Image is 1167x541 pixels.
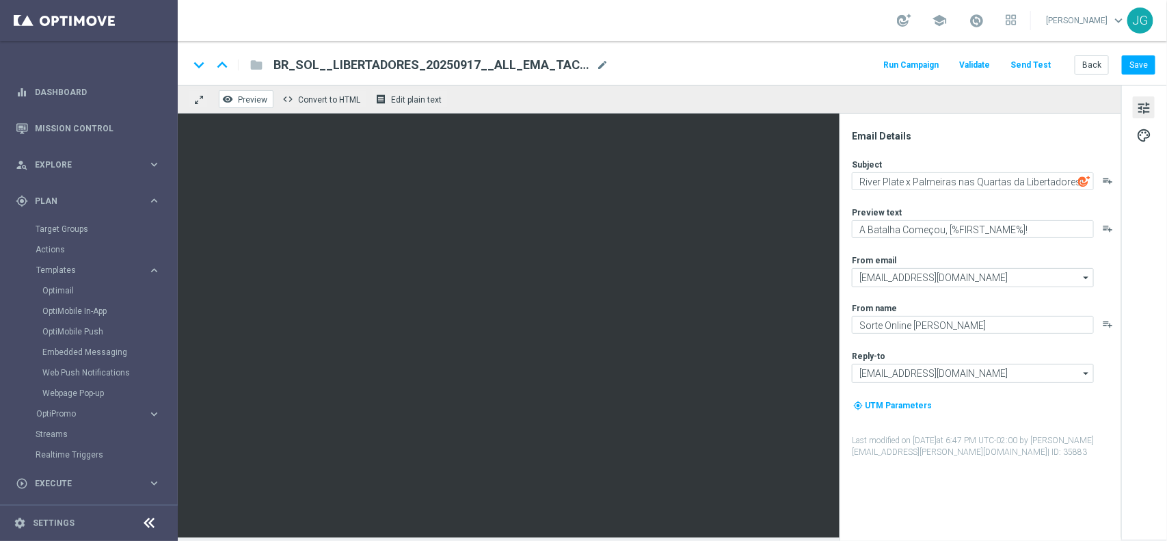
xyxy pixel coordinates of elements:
span: Explore [35,161,148,169]
div: Dashboard [16,74,161,110]
i: keyboard_arrow_right [148,408,161,421]
span: tune [1136,99,1151,117]
div: Execute [16,477,148,490]
span: | ID: 35883 [1047,447,1087,457]
button: Back [1075,55,1109,75]
i: person_search [16,159,28,171]
span: mode_edit [596,59,608,71]
div: OptiPromo [36,404,176,424]
div: Mission Control [16,110,161,146]
i: gps_fixed [16,195,28,207]
i: keyboard_arrow_right [148,158,161,171]
button: receipt Edit plain text [372,90,448,108]
label: Last modified on [DATE] at 6:47 PM UTC-02:00 by [PERSON_NAME][EMAIL_ADDRESS][PERSON_NAME][DOMAIN_... [852,435,1120,458]
i: arrow_drop_down [1079,269,1093,287]
button: my_location UTM Parameters [852,398,933,413]
i: my_location [853,401,863,410]
div: OptiMobile Push [42,321,176,342]
button: Send Test [1008,56,1053,75]
div: Plan [16,195,148,207]
div: Explore [16,159,148,171]
button: OptiPromo keyboard_arrow_right [36,408,161,419]
a: Settings [33,519,75,527]
a: Actions [36,244,142,255]
button: code Convert to HTML [279,90,366,108]
a: Optimail [42,285,142,296]
div: Templates [36,266,148,274]
span: Execute [35,479,148,488]
span: OptiPromo [36,410,134,418]
i: equalizer [16,86,28,98]
span: Edit plain text [391,95,442,105]
i: settings [14,517,26,529]
button: playlist_add [1102,223,1113,234]
input: Select [852,268,1094,287]
span: Plan [35,197,148,205]
i: keyboard_arrow_right [148,477,161,490]
button: Validate [957,56,992,75]
button: palette [1133,124,1155,146]
a: OptiMobile Push [42,326,142,337]
label: Subject [852,159,882,170]
span: Preview [238,95,267,105]
a: Embedded Messaging [42,347,142,358]
a: [PERSON_NAME]keyboard_arrow_down [1045,10,1127,31]
button: Save [1122,55,1155,75]
div: OptiMobile In-App [42,301,176,321]
a: Web Push Notifications [42,367,142,378]
input: Select [852,364,1094,383]
button: playlist_add [1102,175,1113,186]
a: Target Groups [36,224,142,235]
div: JG [1127,8,1153,34]
label: From name [852,303,897,314]
button: Templates keyboard_arrow_right [36,265,161,276]
a: Streams [36,429,142,440]
i: playlist_add [1102,319,1113,330]
button: equalizer Dashboard [15,87,161,98]
label: Reply-to [852,351,885,362]
span: Templates [36,266,134,274]
a: OptiMobile In-App [42,306,142,317]
i: keyboard_arrow_right [148,264,161,277]
span: palette [1136,127,1151,144]
a: Dashboard [35,74,161,110]
div: Actions [36,239,176,260]
button: Run Campaign [881,56,941,75]
button: Mission Control [15,123,161,134]
a: Realtime Triggers [36,449,142,460]
a: Mission Control [35,110,161,146]
span: Validate [959,60,990,70]
i: receipt [375,94,386,105]
button: gps_fixed Plan keyboard_arrow_right [15,196,161,207]
span: code [282,94,293,105]
span: school [932,13,947,28]
div: Embedded Messaging [42,342,176,362]
i: play_circle_outline [16,477,28,490]
div: Email Details [852,130,1120,142]
div: Web Push Notifications [42,362,176,383]
span: Convert to HTML [298,95,360,105]
button: person_search Explore keyboard_arrow_right [15,159,161,170]
div: Realtime Triggers [36,445,176,465]
i: keyboard_arrow_down [189,55,209,75]
div: Streams [36,424,176,445]
button: play_circle_outline Execute keyboard_arrow_right [15,478,161,489]
button: tune [1133,96,1155,118]
span: UTM Parameters [865,401,932,410]
button: remove_red_eye Preview [219,90,273,108]
label: Preview text [852,207,902,218]
a: Webpage Pop-up [42,388,142,399]
span: BR_SOL__LIBERTADORES_20250917__ALL_EMA_TAC_SP [273,57,591,73]
span: keyboard_arrow_down [1111,13,1126,28]
i: remove_red_eye [222,94,233,105]
i: arrow_drop_down [1079,365,1093,382]
label: From email [852,255,896,266]
div: Optimail [42,280,176,301]
div: Target Groups [36,219,176,239]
